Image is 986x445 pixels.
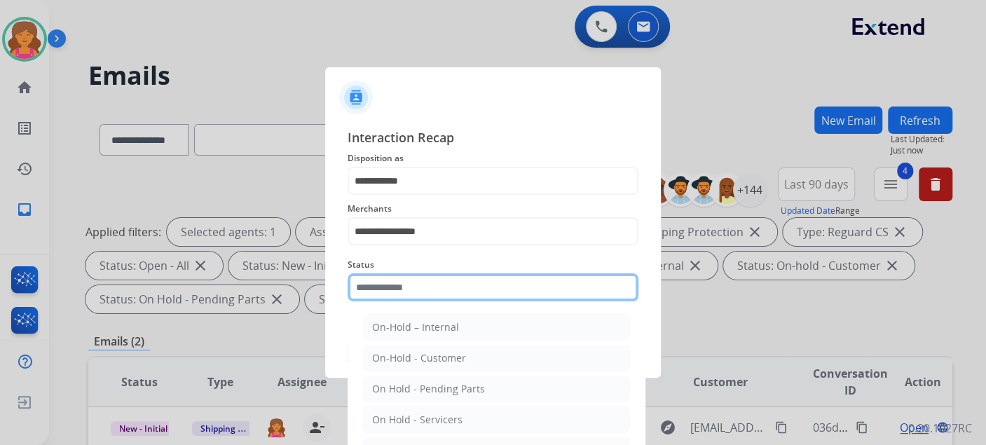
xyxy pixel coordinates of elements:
[339,81,373,114] img: contactIcon
[372,320,459,334] div: On-Hold – Internal
[348,150,638,167] span: Disposition as
[372,382,485,396] div: On Hold - Pending Parts
[372,413,463,427] div: On Hold - Servicers
[348,200,638,217] span: Merchants
[908,420,972,437] p: 0.20.1027RC
[348,128,638,150] span: Interaction Recap
[348,256,638,273] span: Status
[372,351,466,365] div: On-Hold - Customer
